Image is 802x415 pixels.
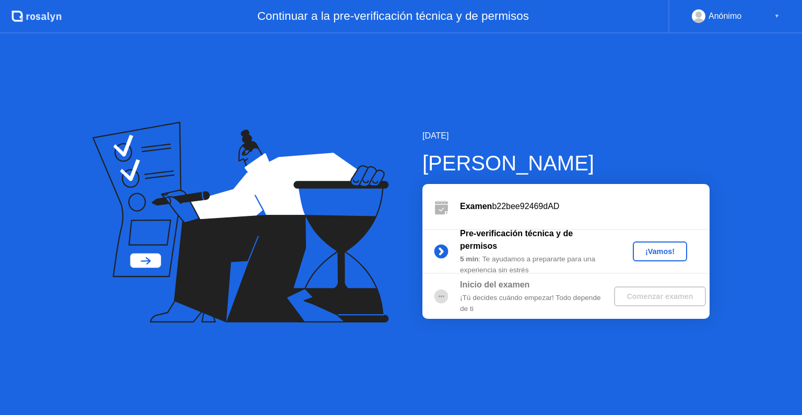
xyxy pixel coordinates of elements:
[709,9,741,23] div: Anónimo
[460,255,479,263] b: 5 min
[460,229,573,250] b: Pre-verificación técnica y de permisos
[460,280,529,289] b: Inicio del examen
[460,202,492,211] b: Examen
[460,293,610,314] div: ¡Tú decides cuándo empezar! Todo depende de ti
[614,286,705,306] button: Comenzar examen
[618,292,701,301] div: Comenzar examen
[460,200,710,213] div: b22bee92469dAD
[422,130,710,142] div: [DATE]
[460,254,610,275] div: : Te ayudamos a prepararte para una experiencia sin estrés
[774,9,780,23] div: ▼
[633,241,687,261] button: ¡Vamos!
[637,247,683,256] div: ¡Vamos!
[422,147,710,179] div: [PERSON_NAME]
